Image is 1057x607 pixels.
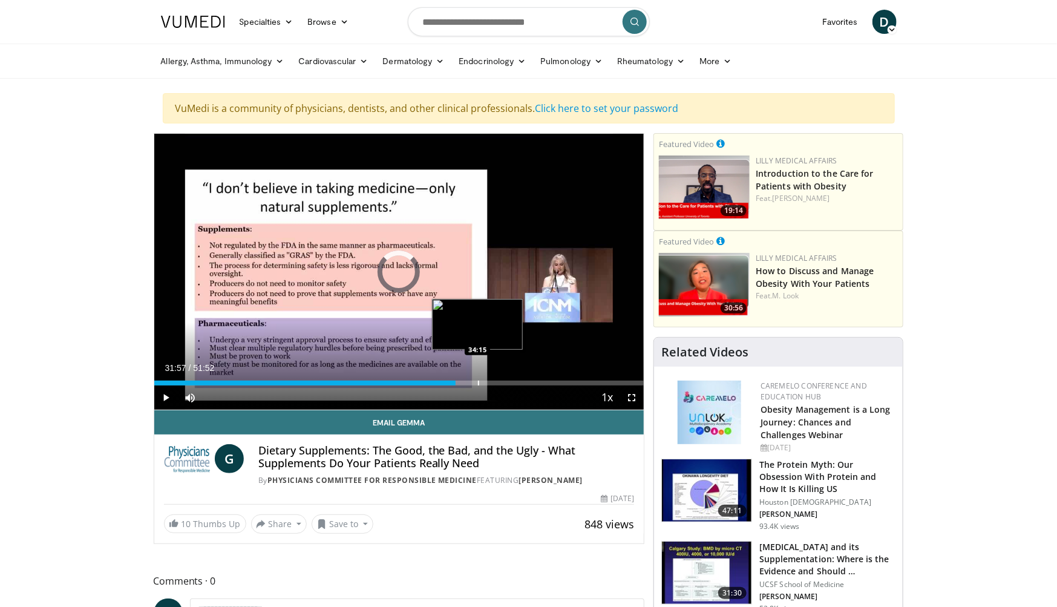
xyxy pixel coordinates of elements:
a: 30:56 [659,253,750,317]
a: Physicians Committee for Responsible Medicine [267,475,477,485]
div: VuMedi is a community of physicians, dentists, and other clinical professionals. [163,93,895,123]
button: Playback Rate [595,386,620,410]
span: 19:14 [721,205,747,216]
a: Click here to set your password [535,102,679,115]
span: 51:52 [193,363,214,373]
a: Browse [300,10,356,34]
a: Lilly Medical Affairs [756,253,837,263]
h4: Related Videos [661,345,748,359]
button: Fullscreen [620,386,644,410]
h4: Dietary Supplements: The Good, the Bad, and the Ugly - What Supplements Do Your Patients Really Need [258,444,634,470]
img: 4bb25b40-905e-443e-8e37-83f056f6e86e.150x105_q85_crop-smart_upscale.jpg [662,542,751,605]
p: Houston [DEMOGRAPHIC_DATA] [759,497,895,507]
small: Featured Video [659,236,714,247]
img: b7b8b05e-5021-418b-a89a-60a270e7cf82.150x105_q85_crop-smart_upscale.jpg [662,459,751,522]
h3: The Protein Myth: Our Obsession With Protein and How It Is Killing US [759,459,895,495]
span: 31:30 [718,587,747,599]
a: M. Look [773,290,799,301]
span: 848 views [584,517,634,531]
a: Specialties [232,10,301,34]
a: [PERSON_NAME] [773,193,830,203]
a: Rheumatology [610,49,692,73]
img: VuMedi Logo [161,16,225,28]
p: [PERSON_NAME] [759,510,895,519]
h3: [MEDICAL_DATA] and its Supplementation: Where is the Evidence and Should … [759,541,895,577]
img: acc2e291-ced4-4dd5-b17b-d06994da28f3.png.150x105_q85_crop-smart_upscale.png [659,156,750,219]
a: Cardiovascular [291,49,375,73]
a: CaReMeLO Conference and Education Hub [761,381,867,402]
button: Save to [312,514,373,534]
div: Feat. [756,290,898,301]
div: [DATE] [761,442,893,453]
a: Pulmonology [533,49,610,73]
span: / [189,363,191,373]
button: Play [154,386,178,410]
p: UCSF School of Medicine [759,580,895,589]
p: 93.4K views [759,522,799,531]
a: How to Discuss and Manage Obesity With Your Patients [756,265,874,289]
button: Share [251,514,307,534]
img: c98a6a29-1ea0-4bd5-8cf5-4d1e188984a7.png.150x105_q85_crop-smart_upscale.png [659,253,750,317]
img: image.jpeg [432,299,523,350]
a: 47:11 The Protein Myth: Our Obsession With Protein and How It Is Killing US Houston [DEMOGRAPHIC_... [661,459,895,531]
span: Comments 0 [154,573,645,589]
div: Progress Bar [154,381,644,386]
span: 31:57 [165,363,186,373]
a: Endocrinology [451,49,533,73]
button: Mute [178,386,203,410]
small: Featured Video [659,139,714,149]
a: 19:14 [659,156,750,219]
a: Lilly Medical Affairs [756,156,837,166]
input: Search topics, interventions [408,7,650,36]
a: Dermatology [376,49,452,73]
img: Physicians Committee for Responsible Medicine [164,444,210,473]
a: Email Gemma [154,410,644,435]
a: More [692,49,739,73]
a: Allergy, Asthma, Immunology [154,49,292,73]
span: 47:11 [718,505,747,517]
a: 10 Thumbs Up [164,514,246,533]
img: 45df64a9-a6de-482c-8a90-ada250f7980c.png.150x105_q85_autocrop_double_scale_upscale_version-0.2.jpg [678,381,741,444]
span: 30:56 [721,303,747,313]
a: Introduction to the Care for Patients with Obesity [756,168,874,192]
a: D [872,10,897,34]
a: Favorites [815,10,865,34]
p: [PERSON_NAME] [759,592,895,602]
a: G [215,444,244,473]
span: 10 [182,518,191,530]
a: Obesity Management is a Long Journey: Chances and Challenges Webinar [761,404,891,441]
video-js: Video Player [154,134,644,410]
div: [DATE] [601,493,634,504]
div: Feat. [756,193,898,204]
div: By FEATURING [258,475,634,486]
a: [PERSON_NAME] [519,475,583,485]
